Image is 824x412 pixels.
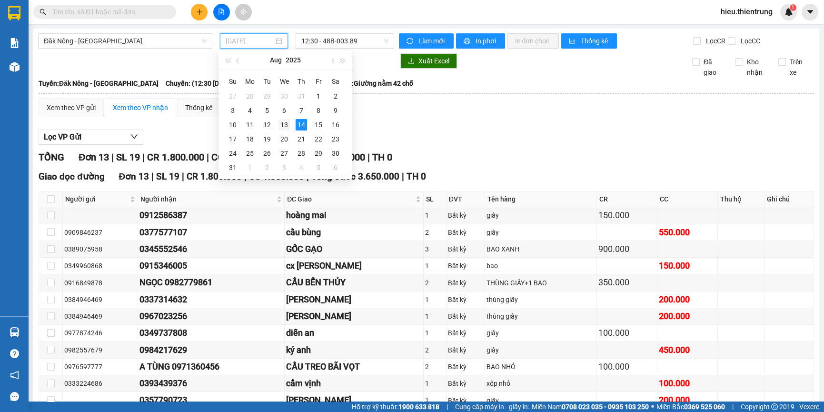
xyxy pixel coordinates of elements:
[241,146,258,161] td: 2025-08-25
[313,148,324,159] div: 29
[425,395,444,406] div: 1
[702,36,727,46] span: Lọc CR
[402,171,404,182] span: |
[65,194,128,204] span: Người gửi
[286,293,422,306] div: [PERSON_NAME]
[50,68,230,158] h2: VP Nhận: Văn Phòng Đăk Nông
[330,148,341,159] div: 30
[659,393,716,407] div: 200.000
[64,244,136,254] div: 0389075958
[448,328,483,338] div: Bất kỳ
[713,6,780,18] span: hieu.thientrung
[569,38,577,45] span: bar-chart
[39,130,143,145] button: Lọc VP Gửi
[224,161,241,175] td: 2025-08-31
[310,118,327,132] td: 2025-08-15
[64,362,136,372] div: 0976597777
[791,4,794,11] span: 1
[278,133,290,145] div: 20
[743,57,772,78] span: Kho nhận
[313,119,324,131] div: 15
[486,362,596,372] div: BAO NHỎ
[278,90,290,102] div: 30
[399,33,454,49] button: syncLàm mới
[258,74,276,89] th: Tu
[227,105,238,116] div: 3
[240,9,247,15] span: aim
[147,151,204,163] span: CR 1.800.000
[448,210,483,221] div: Bất kỳ
[448,227,483,238] div: Bất kỳ
[310,103,327,118] td: 2025-08-08
[407,171,426,182] span: TH 0
[330,162,341,173] div: 6
[659,259,716,272] div: 150.000
[276,161,293,175] td: 2025-09-03
[64,227,136,238] div: 0909846237
[486,278,596,288] div: THÙNG GIẤY+1 BAO
[448,261,483,271] div: Bất kỳ
[5,14,33,62] img: logo.jpg
[182,171,184,182] span: |
[227,133,238,145] div: 17
[407,38,415,45] span: sync
[425,345,444,355] div: 2
[278,105,290,116] div: 6
[310,132,327,146] td: 2025-08-22
[44,131,81,143] span: Lọc VP Gửi
[301,34,388,48] span: 12:30 - 48B-003.89
[39,80,159,87] b: Tuyến: Đăk Nông - [GEOGRAPHIC_DATA]
[486,261,596,271] div: bao
[276,74,293,89] th: We
[507,33,559,49] button: In đơn chọn
[418,56,449,66] span: Xuất Excel
[293,74,310,89] th: Th
[532,402,649,412] span: Miền Nam
[486,294,596,305] div: thùng giấy
[425,244,444,254] div: 3
[139,393,283,407] div: 0357790723
[581,36,609,46] span: Thống kê
[802,4,818,20] button: caret-down
[327,103,344,118] td: 2025-08-09
[313,162,324,173] div: 5
[448,345,483,355] div: Bất kỳ
[448,278,483,288] div: Bất kỳ
[286,276,422,289] div: CẦU BẾN THỦY
[64,294,136,305] div: 0384946469
[139,343,283,357] div: 0984217629
[425,378,444,389] div: 1
[139,276,283,289] div: NGỌC 0982779861
[40,9,46,15] span: search
[166,78,235,89] span: Chuyến: (12:30 [DATE])
[244,162,256,173] div: 1
[293,161,310,175] td: 2025-09-04
[718,191,765,207] th: Thu hộ
[224,103,241,118] td: 2025-08-03
[224,118,241,132] td: 2025-08-10
[139,242,283,256] div: 0345552546
[659,377,716,390] div: 100.000
[486,227,596,238] div: giấy
[286,326,422,340] div: diễn an
[286,209,422,222] div: hoàng mai
[447,191,485,207] th: ĐVT
[269,50,281,70] button: Aug
[296,119,307,131] div: 14
[244,119,256,131] div: 11
[448,362,483,372] div: Bất kỳ
[293,118,310,132] td: 2025-08-14
[191,4,208,20] button: plus
[224,74,241,89] th: Su
[261,105,273,116] div: 5
[218,9,225,15] span: file-add
[196,9,203,15] span: plus
[241,132,258,146] td: 2025-08-18
[771,403,778,410] span: copyright
[287,194,414,204] span: ĐC Giao
[293,146,310,161] td: 2025-08-28
[276,89,293,103] td: 2025-07-30
[47,102,96,113] div: Xem theo VP gửi
[597,191,657,207] th: CR
[425,362,444,372] div: 2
